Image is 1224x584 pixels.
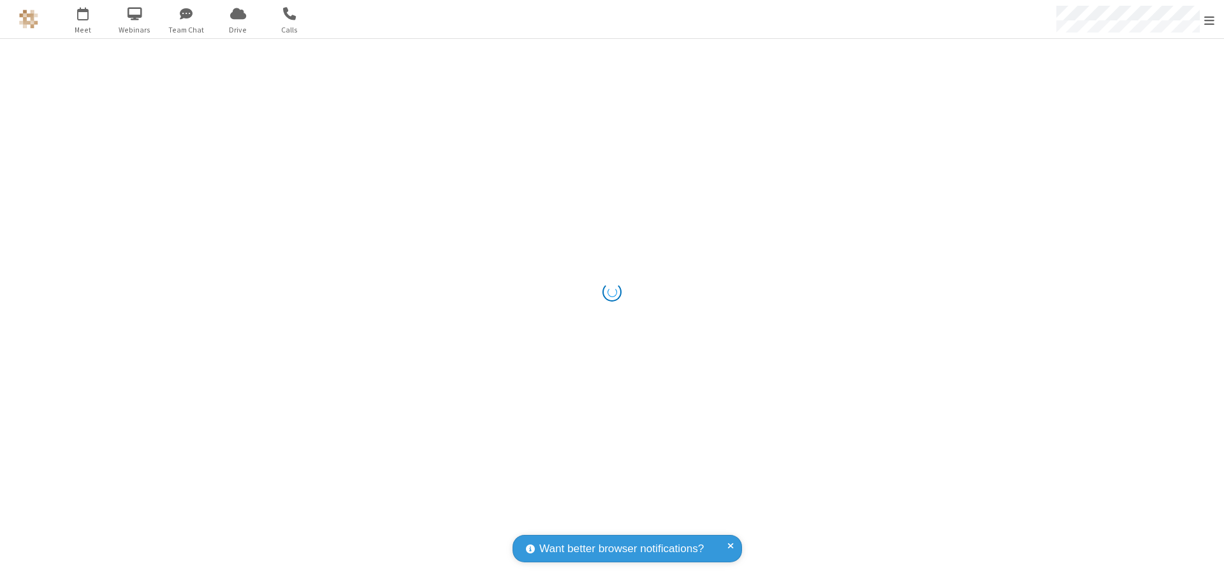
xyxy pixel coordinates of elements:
[111,24,159,36] span: Webinars
[19,10,38,29] img: QA Selenium DO NOT DELETE OR CHANGE
[163,24,210,36] span: Team Chat
[59,24,107,36] span: Meet
[214,24,262,36] span: Drive
[539,541,704,557] span: Want better browser notifications?
[266,24,314,36] span: Calls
